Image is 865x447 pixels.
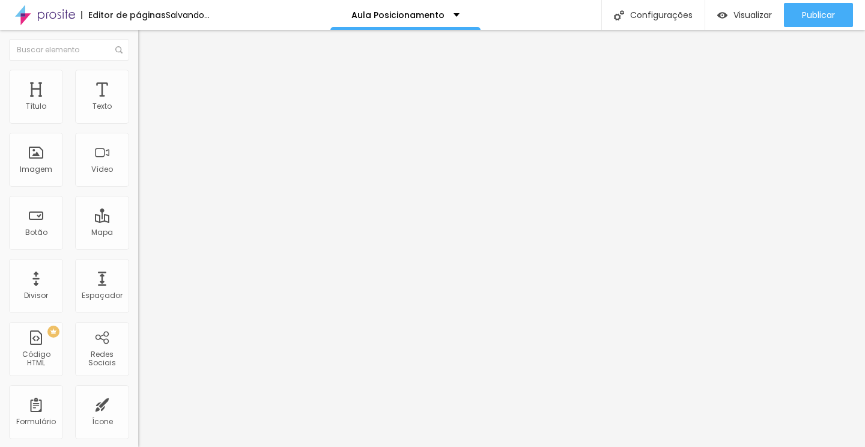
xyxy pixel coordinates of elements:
span: Visualizar [733,10,772,20]
div: Mapa [91,228,113,237]
div: Salvando... [166,11,210,19]
img: view-1.svg [717,10,727,20]
div: Título [26,102,46,111]
div: Botão [25,228,47,237]
div: Divisor [24,291,48,300]
p: Aula Posicionamento [351,11,445,19]
button: Visualizar [705,3,784,27]
div: Espaçador [82,291,123,300]
div: Redes Sociais [78,350,126,368]
div: Vídeo [91,165,113,174]
img: Icone [115,46,123,53]
div: Formulário [16,418,56,426]
div: Imagem [20,165,52,174]
div: Ícone [92,418,113,426]
button: Publicar [784,3,853,27]
input: Buscar elemento [9,39,129,61]
span: Publicar [802,10,835,20]
div: Texto [93,102,112,111]
img: Icone [614,10,624,20]
div: Código HTML [12,350,59,368]
div: Editor de páginas [81,11,166,19]
iframe: Editor [138,30,865,447]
